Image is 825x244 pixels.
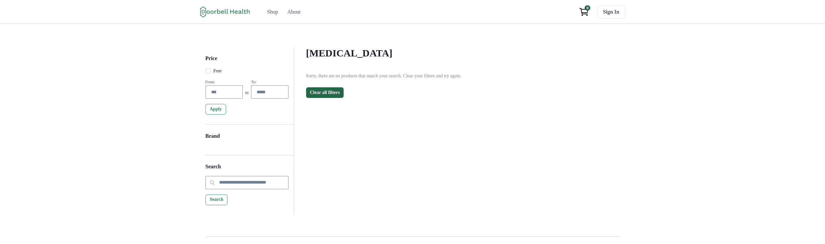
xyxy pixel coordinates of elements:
a: About [283,5,304,19]
a: View cart [576,5,592,19]
div: From: [206,80,243,85]
button: Search [206,195,228,205]
p: Free [213,67,222,74]
h5: Brand [206,133,289,145]
h5: Search [206,163,289,176]
span: 0 [585,5,590,11]
div: Shop [267,8,278,16]
p: to [245,90,248,99]
button: Apply [206,104,226,115]
a: Sign In [597,5,625,19]
a: Shop [263,5,282,19]
div: About [287,8,300,16]
h5: Price [206,55,289,67]
div: To: [251,80,288,85]
button: Clear all filters [306,87,344,98]
h4: [MEDICAL_DATA] [306,47,608,59]
p: Sorry, there are no products that match your search. Clear your filters and try again. [306,72,608,79]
